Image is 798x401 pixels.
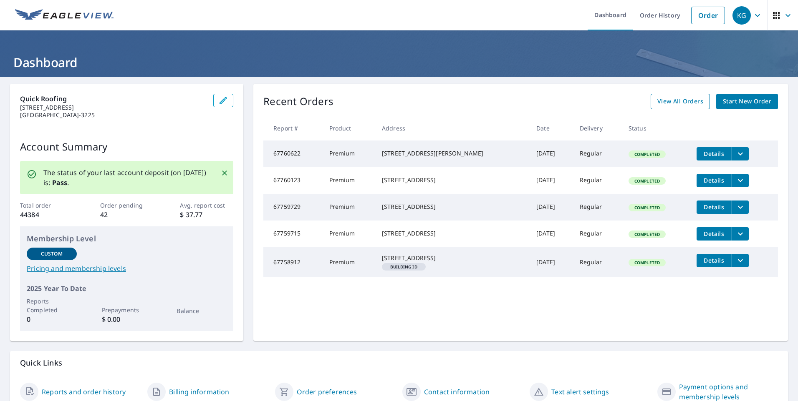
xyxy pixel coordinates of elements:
[629,231,665,237] span: Completed
[20,111,207,119] p: [GEOGRAPHIC_DATA]-3225
[43,168,211,188] p: The status of your last account deposit (on [DATE]) is: .
[573,194,622,221] td: Regular
[180,210,233,220] p: $ 37.77
[52,178,68,187] b: Pass
[424,387,490,397] a: Contact information
[27,314,77,324] p: 0
[732,200,749,214] button: filesDropdownBtn-67759729
[629,151,665,157] span: Completed
[530,167,573,194] td: [DATE]
[27,233,227,244] p: Membership Level
[573,140,622,167] td: Regular
[702,230,727,238] span: Details
[691,7,725,24] a: Order
[716,94,778,109] a: Start New Order
[382,203,523,211] div: [STREET_ADDRESS]
[530,221,573,247] td: [DATE]
[263,194,322,221] td: 67759729
[263,247,322,277] td: 67758912
[100,210,154,220] p: 42
[622,116,690,140] th: Status
[263,116,322,140] th: Report #
[323,167,375,194] td: Premium
[323,116,375,140] th: Product
[390,265,417,269] em: Building ID
[375,116,530,140] th: Address
[102,306,152,314] p: Prepayments
[697,200,732,214] button: detailsBtn-67759729
[20,139,233,154] p: Account Summary
[10,54,788,71] h1: Dashboard
[219,168,230,178] button: Close
[20,358,778,368] p: Quick Links
[263,167,322,194] td: 67760123
[100,201,154,210] p: Order pending
[732,6,751,25] div: KG
[702,256,727,264] span: Details
[629,260,665,266] span: Completed
[697,227,732,241] button: detailsBtn-67759715
[169,387,229,397] a: Billing information
[702,203,727,211] span: Details
[697,174,732,187] button: detailsBtn-67760123
[657,96,703,107] span: View All Orders
[530,116,573,140] th: Date
[15,9,114,22] img: EV Logo
[723,96,771,107] span: Start New Order
[263,94,333,109] p: Recent Orders
[702,176,727,184] span: Details
[530,247,573,277] td: [DATE]
[177,306,227,315] p: Balance
[530,140,573,167] td: [DATE]
[323,140,375,167] td: Premium
[573,116,622,140] th: Delivery
[27,263,227,273] a: Pricing and membership levels
[629,178,665,184] span: Completed
[382,149,523,158] div: [STREET_ADDRESS][PERSON_NAME]
[20,94,207,104] p: Quick Roofing
[382,229,523,238] div: [STREET_ADDRESS]
[732,254,749,267] button: filesDropdownBtn-67758912
[20,201,73,210] p: Total order
[20,104,207,111] p: [STREET_ADDRESS]
[382,176,523,184] div: [STREET_ADDRESS]
[323,247,375,277] td: Premium
[382,254,523,262] div: [STREET_ADDRESS]
[732,227,749,241] button: filesDropdownBtn-67759715
[102,314,152,324] p: $ 0.00
[551,387,609,397] a: Text alert settings
[323,194,375,221] td: Premium
[323,221,375,247] td: Premium
[297,387,357,397] a: Order preferences
[180,201,233,210] p: Avg. report cost
[573,221,622,247] td: Regular
[573,167,622,194] td: Regular
[530,194,573,221] td: [DATE]
[702,150,727,158] span: Details
[27,297,77,314] p: Reports Completed
[41,250,63,258] p: Custom
[263,221,322,247] td: 67759715
[697,254,732,267] button: detailsBtn-67758912
[27,283,227,293] p: 2025 Year To Date
[573,247,622,277] td: Regular
[697,147,732,160] button: detailsBtn-67760622
[732,147,749,160] button: filesDropdownBtn-67760622
[42,387,126,397] a: Reports and order history
[20,210,73,220] p: 44384
[629,205,665,211] span: Completed
[651,94,710,109] a: View All Orders
[732,174,749,187] button: filesDropdownBtn-67760123
[263,140,322,167] td: 67760622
